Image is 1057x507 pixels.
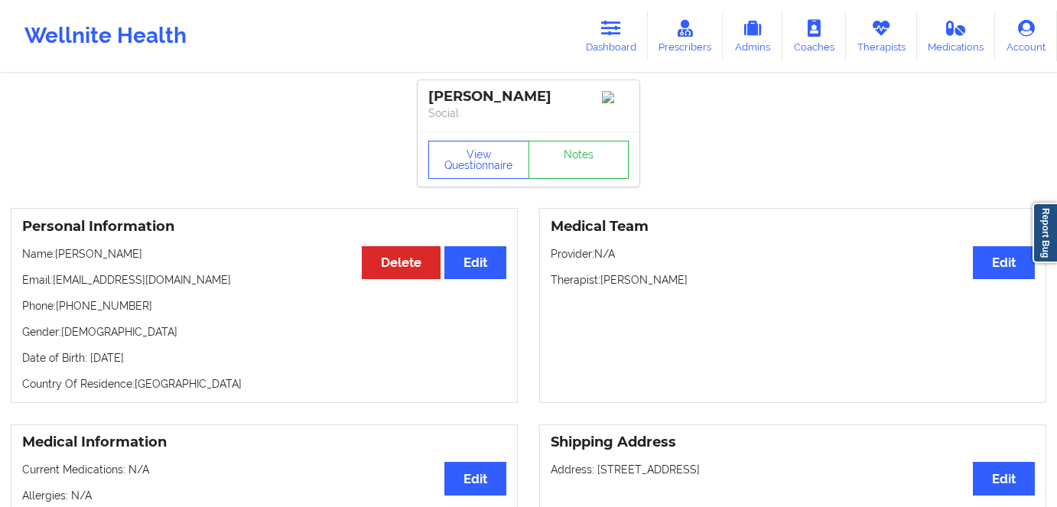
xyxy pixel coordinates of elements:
p: Allergies: N/A [22,488,506,503]
h3: Personal Information [22,218,506,236]
a: Account [995,11,1057,61]
a: Dashboard [574,11,648,61]
img: Image%2Fplaceholer-image.png [602,91,629,103]
a: Coaches [782,11,846,61]
p: Phone: [PHONE_NUMBER] [22,298,506,314]
button: Edit [973,246,1035,279]
button: Delete [362,246,441,279]
button: Edit [444,462,506,495]
h3: Medical Team [551,218,1035,236]
p: Current Medications: N/A [22,462,506,477]
p: Email: [EMAIL_ADDRESS][DOMAIN_NAME] [22,272,506,288]
a: Medications [917,11,996,61]
a: Therapists [846,11,917,61]
a: Notes [528,141,629,179]
a: Report Bug [1033,203,1057,263]
div: [PERSON_NAME] [428,88,629,106]
h3: Shipping Address [551,434,1035,451]
p: Address: [STREET_ADDRESS] [551,462,1035,477]
p: Gender: [DEMOGRAPHIC_DATA] [22,324,506,340]
p: Therapist: [PERSON_NAME] [551,272,1035,288]
p: Provider: N/A [551,246,1035,262]
p: Social [428,106,629,121]
a: Admins [723,11,782,61]
button: Edit [444,246,506,279]
p: Name: [PERSON_NAME] [22,246,506,262]
button: View Questionnaire [428,141,529,179]
h3: Medical Information [22,434,506,451]
button: Edit [973,462,1035,495]
a: Prescribers [648,11,724,61]
p: Country Of Residence: [GEOGRAPHIC_DATA] [22,376,506,392]
p: Date of Birth: [DATE] [22,350,506,366]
